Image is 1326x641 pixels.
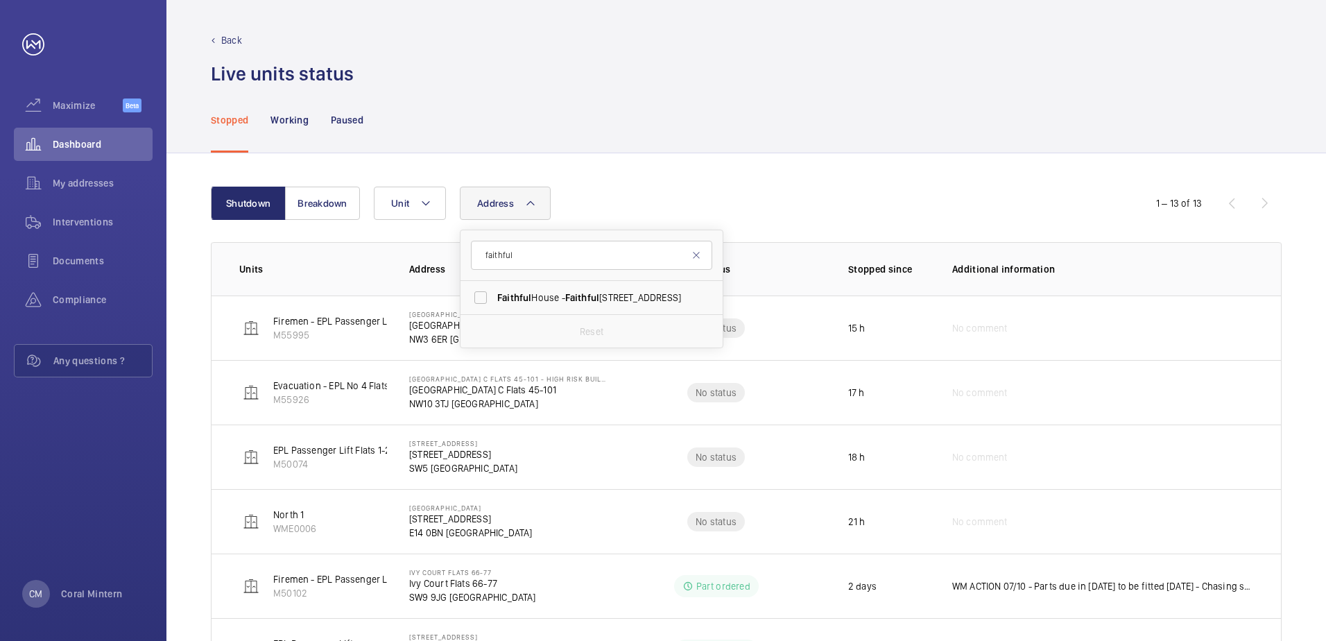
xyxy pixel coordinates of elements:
[409,633,537,641] p: [STREET_ADDRESS]
[409,375,606,383] p: [GEOGRAPHIC_DATA] C Flats 45-101 - High Risk Building
[848,450,866,464] p: 18 h
[409,461,517,475] p: SW5 [GEOGRAPHIC_DATA]
[409,397,606,411] p: NW10 3TJ [GEOGRAPHIC_DATA]
[952,386,1008,400] span: No comment
[53,354,152,368] span: Any questions ?
[952,579,1253,593] p: WM ACTION 07/10 - Parts due in [DATE] to be fitted [DATE] - Chasing suppliers for their availabil...
[952,321,1008,335] span: No comment
[53,254,153,268] span: Documents
[211,61,354,87] h1: Live units status
[409,526,533,540] p: E14 0BN [GEOGRAPHIC_DATA]
[952,515,1008,529] span: No comment
[53,293,153,307] span: Compliance
[273,586,446,600] p: M50102
[270,113,308,127] p: Working
[1156,196,1202,210] div: 1 – 13 of 13
[391,198,409,209] span: Unit
[374,187,446,220] button: Unit
[273,457,396,471] p: M50074
[243,578,259,595] img: elevator.svg
[273,572,446,586] p: Firemen - EPL Passenger Lift Flats 66-77
[243,320,259,336] img: elevator.svg
[273,379,436,393] p: Evacuation - EPL No 4 Flats 45-101 R/h
[409,447,517,461] p: [STREET_ADDRESS]
[952,450,1008,464] span: No comment
[409,262,606,276] p: Address
[409,310,537,318] p: [GEOGRAPHIC_DATA]
[848,386,865,400] p: 17 h
[409,568,536,576] p: Ivy Court Flats 66-77
[696,579,750,593] p: Part ordered
[61,587,123,601] p: Coral Mintern
[409,512,533,526] p: [STREET_ADDRESS]
[211,113,248,127] p: Stopped
[409,318,537,332] p: [GEOGRAPHIC_DATA]
[53,137,153,151] span: Dashboard
[848,262,930,276] p: Stopped since
[409,590,536,604] p: SW9 9JG [GEOGRAPHIC_DATA]
[53,99,123,112] span: Maximize
[409,576,536,590] p: Ivy Court Flats 66-77
[273,508,316,522] p: North 1
[273,393,436,407] p: M55926
[696,515,737,529] p: No status
[460,187,551,220] button: Address
[211,187,286,220] button: Shutdown
[952,262,1253,276] p: Additional information
[497,292,531,303] span: Faithful
[273,328,397,342] p: M55995
[409,439,517,447] p: [STREET_ADDRESS]
[53,215,153,229] span: Interventions
[285,187,360,220] button: Breakdown
[565,292,599,303] span: Faithful
[477,198,514,209] span: Address
[273,314,397,328] p: Firemen - EPL Passenger Lift
[239,262,387,276] p: Units
[123,99,141,112] span: Beta
[243,384,259,401] img: elevator.svg
[848,515,866,529] p: 21 h
[471,241,712,270] input: Search by address
[331,113,363,127] p: Paused
[409,332,537,346] p: NW3 6ER [GEOGRAPHIC_DATA]
[243,449,259,465] img: elevator.svg
[243,513,259,530] img: elevator.svg
[409,504,533,512] p: [GEOGRAPHIC_DATA]
[848,321,866,335] p: 15 h
[696,386,737,400] p: No status
[696,450,737,464] p: No status
[580,325,603,339] p: Reset
[497,291,688,305] span: House - [STREET_ADDRESS]
[221,33,242,47] p: Back
[273,522,316,536] p: WME0006
[29,587,42,601] p: CM
[273,443,396,457] p: EPL Passenger Lift Flats 1-24
[409,383,606,397] p: [GEOGRAPHIC_DATA] C Flats 45-101
[53,176,153,190] span: My addresses
[848,579,877,593] p: 2 days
